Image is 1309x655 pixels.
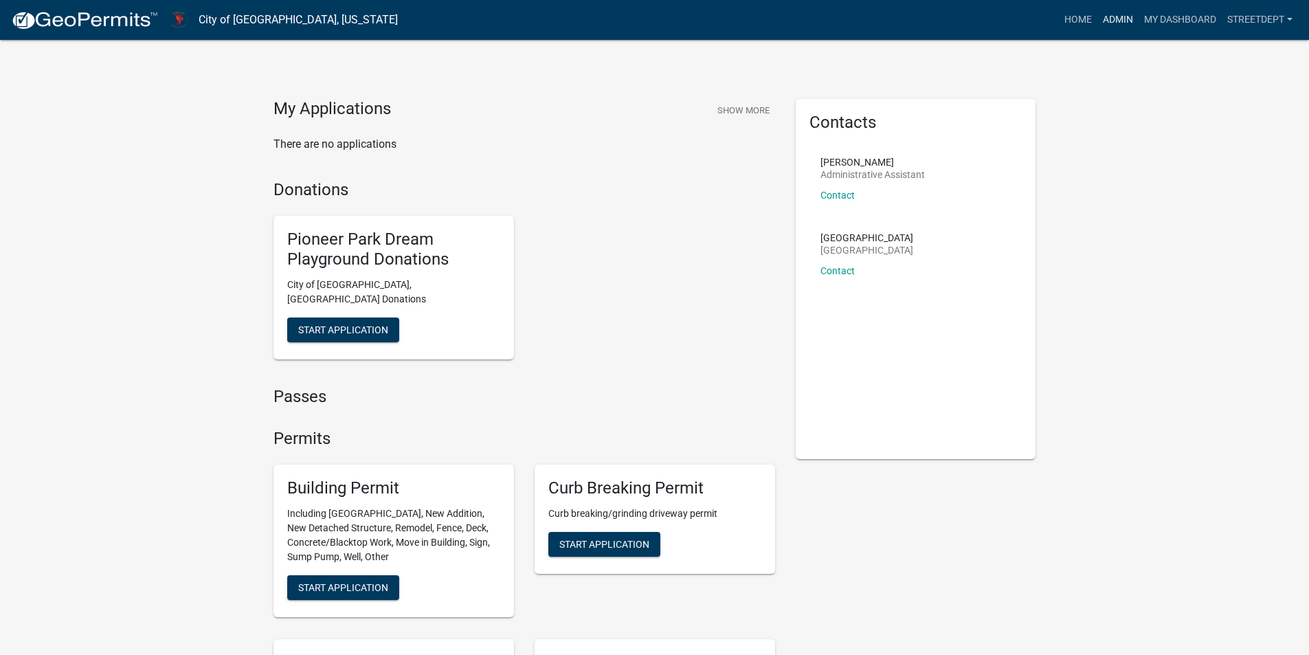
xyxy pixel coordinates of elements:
[273,136,775,153] p: There are no applications
[287,318,399,342] button: Start Application
[287,507,500,564] p: Including [GEOGRAPHIC_DATA], New Addition, New Detached Structure, Remodel, Fence, Deck, Concrete...
[287,230,500,269] h5: Pioneer Park Dream Playground Donations
[548,532,660,557] button: Start Application
[820,170,925,179] p: Administrative Assistant
[820,233,913,243] p: [GEOGRAPHIC_DATA]
[273,99,391,120] h4: My Applications
[559,539,649,550] span: Start Application
[820,245,913,255] p: [GEOGRAPHIC_DATA]
[1139,7,1222,33] a: My Dashboard
[820,157,925,167] p: [PERSON_NAME]
[820,265,855,276] a: Contact
[712,99,775,122] button: Show More
[298,582,388,593] span: Start Application
[273,429,775,449] h4: Permits
[287,575,399,600] button: Start Application
[199,8,398,32] a: City of [GEOGRAPHIC_DATA], [US_STATE]
[169,10,188,29] img: City of Harlan, Iowa
[820,190,855,201] a: Contact
[809,113,1022,133] h5: Contacts
[1059,7,1097,33] a: Home
[1222,7,1298,33] a: streetdept
[548,507,761,521] p: Curb breaking/grinding driveway permit
[548,478,761,498] h5: Curb Breaking Permit
[298,324,388,335] span: Start Application
[287,278,500,307] p: City of [GEOGRAPHIC_DATA], [GEOGRAPHIC_DATA] Donations
[1097,7,1139,33] a: Admin
[287,478,500,498] h5: Building Permit
[273,180,775,200] h4: Donations
[273,387,775,407] h4: Passes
